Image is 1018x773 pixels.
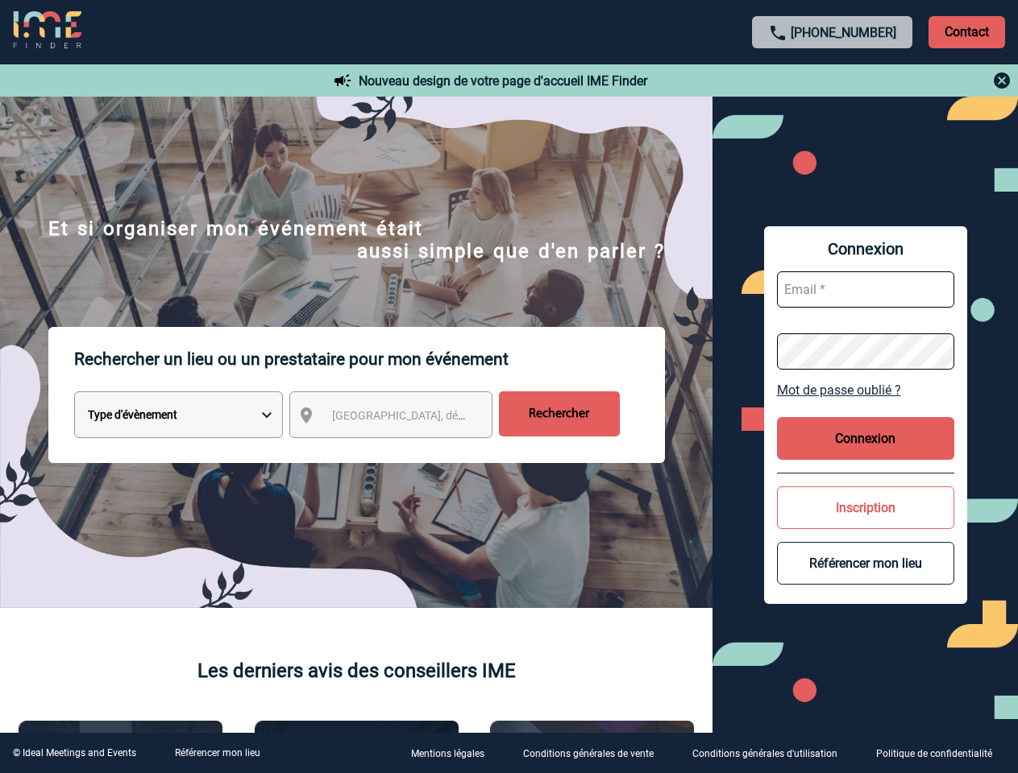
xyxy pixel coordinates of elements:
[929,16,1005,48] p: Contact
[523,749,654,760] p: Conditions générales de vente
[398,746,510,761] a: Mentions légales
[768,23,787,43] img: call-24-px.png
[791,25,896,40] a: [PHONE_NUMBER]
[510,746,679,761] a: Conditions générales de vente
[679,746,863,761] a: Conditions générales d'utilisation
[777,542,954,585] button: Référencer mon lieu
[777,486,954,529] button: Inscription
[499,391,620,436] input: Rechercher
[777,417,954,460] button: Connexion
[777,382,954,398] a: Mot de passe oublié ?
[13,747,136,759] div: © Ideal Meetings and Events
[863,746,1018,761] a: Politique de confidentialité
[692,749,837,760] p: Conditions générales d'utilisation
[74,327,665,391] p: Rechercher un lieu ou un prestataire pour mon événement
[876,749,992,760] p: Politique de confidentialité
[332,409,556,422] span: [GEOGRAPHIC_DATA], département, région...
[777,271,954,308] input: Email *
[175,747,260,759] a: Référencer mon lieu
[411,749,484,760] p: Mentions légales
[777,239,954,258] span: Connexion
